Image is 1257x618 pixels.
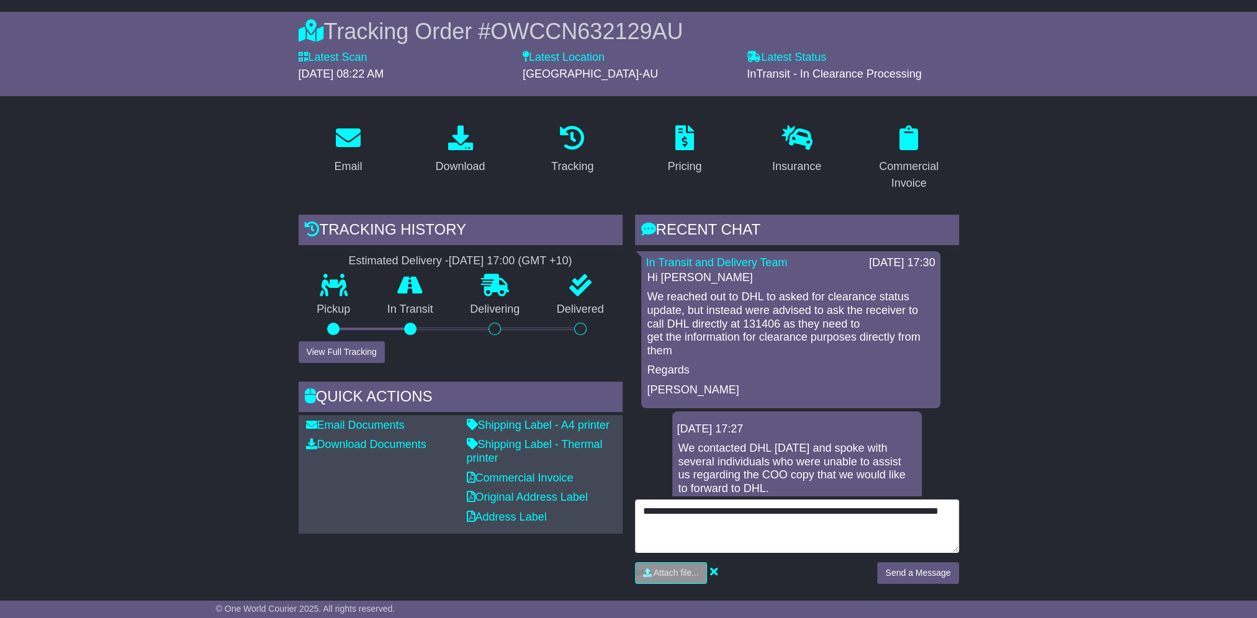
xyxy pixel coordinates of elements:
[747,51,826,65] label: Latest Status
[543,121,601,179] a: Tracking
[467,419,610,431] a: Shipping Label - A4 printer
[369,303,452,316] p: In Transit
[659,121,710,179] a: Pricing
[647,271,934,285] p: Hi [PERSON_NAME]
[299,51,367,65] label: Latest Scan
[467,438,603,464] a: Shipping Label - Thermal printer
[449,254,572,268] div: [DATE] 17:00 (GMT +10)
[299,18,959,45] div: Tracking Order #
[299,341,385,363] button: View Full Tracking
[306,438,426,450] a: Download Documents
[299,303,369,316] p: Pickup
[427,121,493,179] a: Download
[772,158,821,175] div: Insurance
[647,290,934,357] p: We reached out to DHL to asked for clearance status update, but instead were advised to ask the r...
[551,158,593,175] div: Tracking
[334,158,362,175] div: Email
[869,256,935,270] div: [DATE] 17:30
[635,215,959,248] div: RECENT CHAT
[299,254,623,268] div: Estimated Delivery -
[467,491,588,503] a: Original Address Label
[306,419,405,431] a: Email Documents
[216,604,395,614] span: © One World Courier 2025. All rights reserved.
[435,158,485,175] div: Download
[859,121,959,196] a: Commercial Invoice
[523,51,605,65] label: Latest Location
[299,215,623,248] div: Tracking history
[467,472,574,484] a: Commercial Invoice
[678,442,916,495] p: We contacted DHL [DATE] and spoke with several individuals who were unable to assist us regarding...
[326,121,370,179] a: Email
[299,68,384,80] span: [DATE] 08:22 AM
[764,121,829,179] a: Insurance
[646,256,788,269] a: In Transit and Delivery Team
[867,158,951,192] div: Commercial Invoice
[677,423,917,436] div: [DATE] 17:27
[490,19,683,44] span: OWCCN632129AU
[647,383,934,397] p: [PERSON_NAME]
[877,562,958,584] button: Send a Message
[667,158,701,175] div: Pricing
[523,68,658,80] span: [GEOGRAPHIC_DATA]-AU
[452,303,539,316] p: Delivering
[299,382,623,415] div: Quick Actions
[647,364,934,377] p: Regards
[538,303,623,316] p: Delivered
[747,68,921,80] span: InTransit - In Clearance Processing
[467,511,547,523] a: Address Label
